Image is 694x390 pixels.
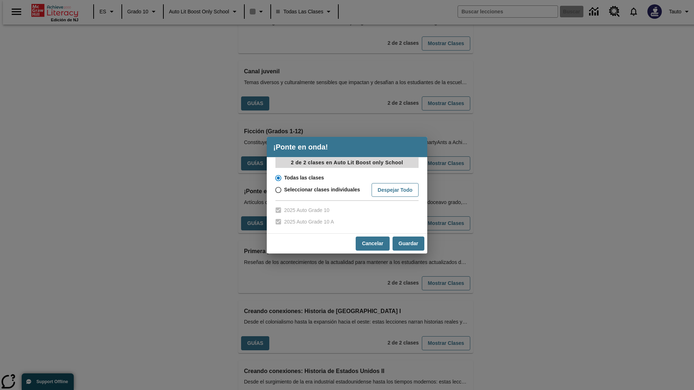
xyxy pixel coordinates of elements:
span: Seleccionar clases individuales [284,186,360,194]
span: 2025 Auto Grade 10 A [284,218,334,226]
p: 2 de 2 clases en Auto Lit Boost only School [275,157,419,168]
button: Guardar [393,237,424,251]
span: 2025 Auto Grade 10 [284,207,329,214]
button: Cancelar [356,237,389,251]
span: Todas las clases [284,174,324,182]
h4: ¡Ponte en onda! [267,137,427,157]
button: Despejar todo [372,183,419,197]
